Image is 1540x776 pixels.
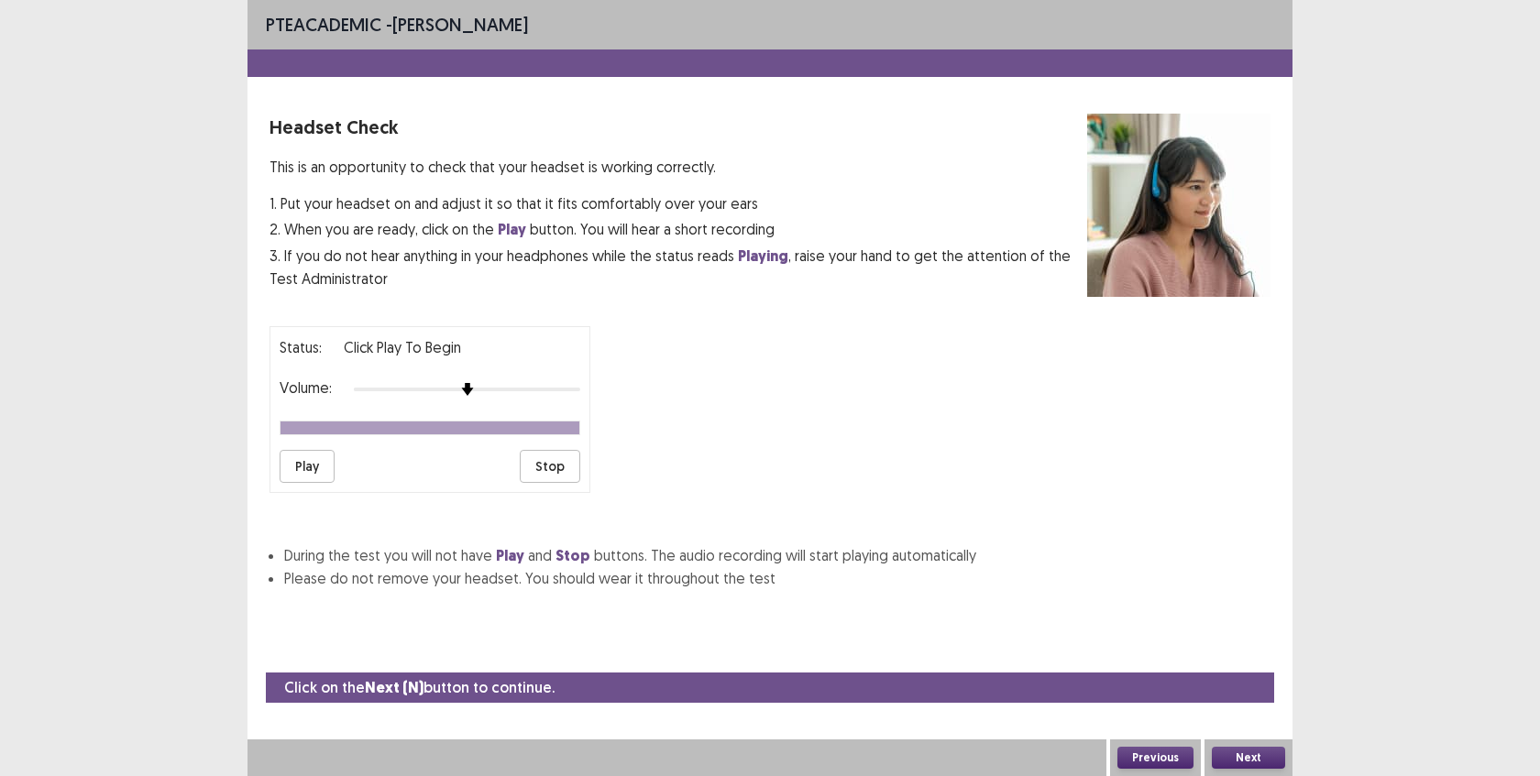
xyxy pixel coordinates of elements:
img: headset test [1087,114,1270,297]
button: Previous [1117,747,1193,769]
p: Click Play to Begin [344,336,461,358]
img: arrow-thumb [461,383,474,396]
p: Headset Check [269,114,1087,141]
p: Volume: [280,377,332,399]
p: 3. If you do not hear anything in your headphones while the status reads , raise your hand to get... [269,245,1087,290]
p: 2. When you are ready, click on the button. You will hear a short recording [269,218,1087,241]
p: Status: [280,336,322,358]
strong: Play [496,546,524,565]
button: Play [280,450,335,483]
span: PTE academic [266,13,381,36]
strong: Playing [738,246,788,266]
li: During the test you will not have and buttons. The audio recording will start playing automatically [284,544,1270,567]
strong: Play [498,220,526,239]
p: Click on the button to continue. [284,676,555,699]
p: This is an opportunity to check that your headset is working correctly. [269,156,1087,178]
p: - [PERSON_NAME] [266,11,528,38]
li: Please do not remove your headset. You should wear it throughout the test [284,567,1270,589]
strong: Next (N) [365,678,423,697]
strong: Stop [555,546,590,565]
button: Next [1212,747,1285,769]
p: 1. Put your headset on and adjust it so that it fits comfortably over your ears [269,192,1087,214]
button: Stop [520,450,580,483]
